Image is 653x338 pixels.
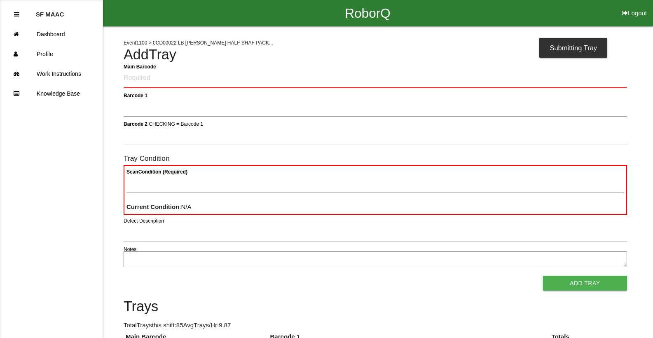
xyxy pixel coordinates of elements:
span: : N/A [126,203,192,210]
div: Close [14,5,19,24]
label: Defect Description [124,217,164,225]
span: CHECKING = Barcode 1 [149,121,203,127]
label: Notes [124,246,136,253]
p: Total Trays this shift: 85 Avg Trays /Hr: 9.87 [124,321,627,330]
a: Knowledge Base [0,84,103,103]
b: Scan Condition (Required) [126,169,187,175]
b: Current Condition [126,203,179,210]
b: Barcode 2 [124,121,147,127]
a: Dashboard [0,24,103,44]
button: Add Tray [543,276,627,291]
a: Work Instructions [0,64,103,84]
h4: Add Tray [124,47,627,63]
p: SF MAAC [36,5,64,18]
a: Profile [0,44,103,64]
h6: Tray Condition [124,155,627,162]
b: Barcode 1 [124,92,147,98]
input: Required [124,69,627,88]
b: Main Barcode [124,63,156,69]
div: Submitting Tray [539,38,607,58]
h4: Trays [124,299,627,315]
span: Event 1100 > 0CD00022 LB [PERSON_NAME] HALF SHAF PACK... [124,40,273,46]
